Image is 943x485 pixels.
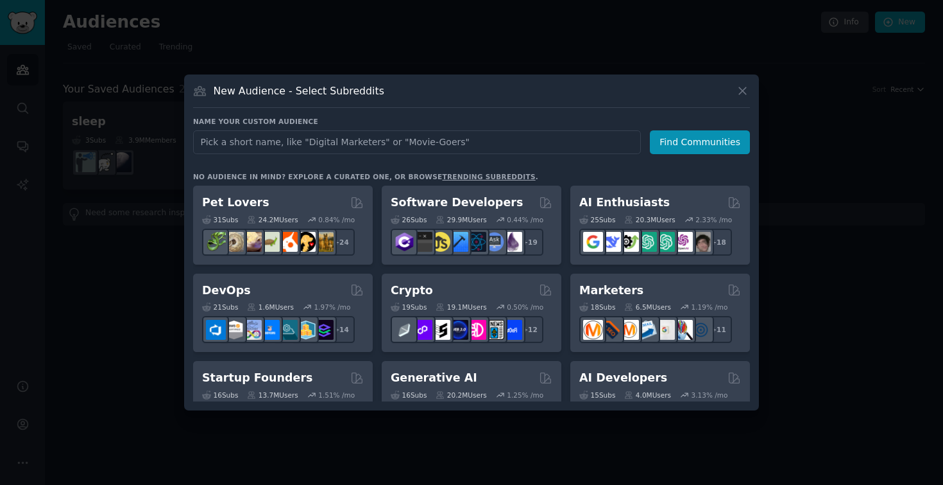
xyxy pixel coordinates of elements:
[583,320,603,340] img: content_marketing
[579,215,615,224] div: 25 Sub s
[202,370,312,386] h2: Startup Founders
[395,320,414,340] img: ethfinance
[673,232,693,252] img: OpenAIDev
[583,232,603,252] img: GoogleGeminiAI
[507,303,543,312] div: 0.50 % /mo
[193,130,641,154] input: Pick a short name, like "Digital Marketers" or "Movie-Goers"
[314,320,334,340] img: PlatformEngineers
[430,320,450,340] img: ethstaker
[484,232,504,252] img: AskComputerScience
[318,391,355,400] div: 1.51 % /mo
[193,172,538,181] div: No audience in mind? Explore a curated one, or browse .
[655,232,675,252] img: chatgpt_prompts_
[436,303,486,312] div: 19.1M Users
[391,215,427,224] div: 26 Sub s
[436,391,486,400] div: 20.2M Users
[579,195,670,211] h2: AI Enthusiasts
[502,232,522,252] img: elixir
[436,215,486,224] div: 29.9M Users
[391,303,427,312] div: 19 Sub s
[412,320,432,340] img: 0xPolygon
[202,195,269,211] h2: Pet Lovers
[242,232,262,252] img: leopardgeckos
[692,303,728,312] div: 1.19 % /mo
[484,320,504,340] img: CryptoNews
[391,283,433,299] h2: Crypto
[637,320,657,340] img: Emailmarketing
[579,303,615,312] div: 18 Sub s
[247,391,298,400] div: 13.7M Users
[516,316,543,343] div: + 12
[314,232,334,252] img: dogbreed
[705,316,732,343] div: + 11
[202,283,251,299] h2: DevOps
[579,370,667,386] h2: AI Developers
[650,130,750,154] button: Find Communities
[318,215,355,224] div: 0.84 % /mo
[224,320,244,340] img: AWS_Certified_Experts
[673,320,693,340] img: MarketingResearch
[202,303,238,312] div: 21 Sub s
[391,391,427,400] div: 16 Sub s
[278,320,298,340] img: platformengineering
[391,195,523,211] h2: Software Developers
[442,173,535,181] a: trending subreddits
[391,370,477,386] h2: Generative AI
[692,391,728,400] div: 3.13 % /mo
[430,232,450,252] img: learnjavascript
[624,215,675,224] div: 20.3M Users
[247,215,298,224] div: 24.2M Users
[655,320,675,340] img: googleads
[624,391,671,400] div: 4.0M Users
[224,232,244,252] img: ballpython
[314,303,351,312] div: 1.97 % /mo
[242,320,262,340] img: Docker_DevOps
[624,303,671,312] div: 6.5M Users
[278,232,298,252] img: cockatiel
[296,320,316,340] img: aws_cdk
[601,232,621,252] img: DeepSeek
[619,320,639,340] img: AskMarketing
[448,320,468,340] img: web3
[247,303,294,312] div: 1.6M Users
[260,320,280,340] img: DevOpsLinks
[193,117,750,126] h3: Name your custom audience
[328,229,355,256] div: + 24
[516,229,543,256] div: + 19
[695,215,732,224] div: 2.33 % /mo
[214,84,384,98] h3: New Audience - Select Subreddits
[206,232,226,252] img: herpetology
[206,320,226,340] img: azuredevops
[395,232,414,252] img: csharp
[705,229,732,256] div: + 18
[466,320,486,340] img: defiblockchain
[466,232,486,252] img: reactnative
[691,232,711,252] img: ArtificalIntelligence
[260,232,280,252] img: turtle
[502,320,522,340] img: defi_
[448,232,468,252] img: iOSProgramming
[619,232,639,252] img: AItoolsCatalog
[691,320,711,340] img: OnlineMarketing
[507,215,543,224] div: 0.44 % /mo
[412,232,432,252] img: software
[579,283,643,299] h2: Marketers
[637,232,657,252] img: chatgpt_promptDesign
[202,215,238,224] div: 31 Sub s
[328,316,355,343] div: + 14
[601,320,621,340] img: bigseo
[507,391,543,400] div: 1.25 % /mo
[579,391,615,400] div: 15 Sub s
[202,391,238,400] div: 16 Sub s
[296,232,316,252] img: PetAdvice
